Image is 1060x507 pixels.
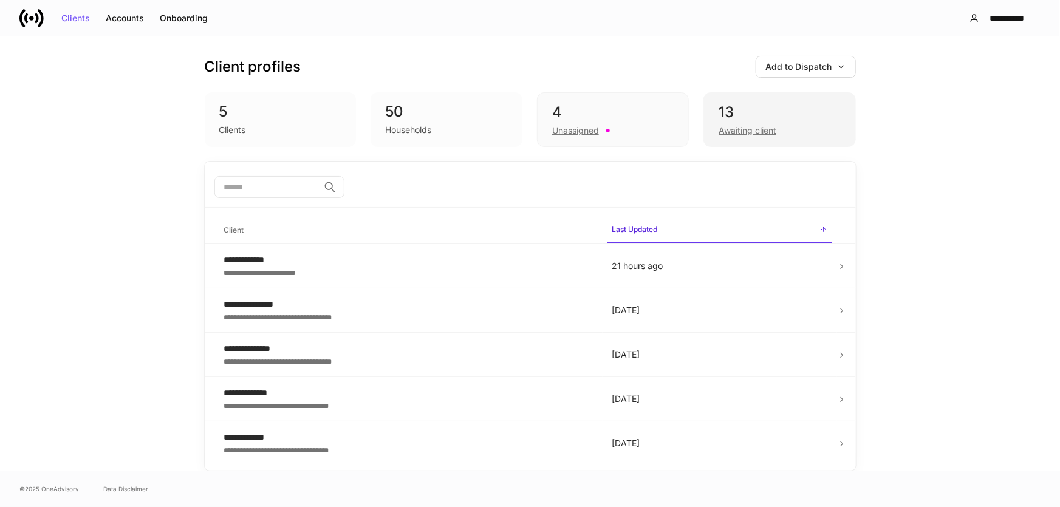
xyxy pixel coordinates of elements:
div: 50 [385,102,508,121]
button: Onboarding [152,9,216,28]
div: 13Awaiting client [703,92,855,147]
div: 5 [219,102,342,121]
p: 21 hours ago [612,260,827,272]
div: 4Unassigned [537,92,689,147]
p: [DATE] [612,304,827,316]
div: Households [385,124,431,136]
button: Clients [53,9,98,28]
span: Client [219,218,598,243]
button: Add to Dispatch [756,56,856,78]
div: Onboarding [160,14,208,22]
p: [DATE] [612,393,827,405]
p: [DATE] [612,349,827,361]
h6: Last Updated [612,223,658,235]
div: 13 [719,103,840,122]
div: Add to Dispatch [766,63,846,71]
div: Clients [61,14,90,22]
div: Unassigned [552,124,599,137]
h3: Client profiles [205,57,301,77]
span: Last Updated [607,217,832,243]
div: Clients [219,124,246,136]
div: 4 [552,103,674,122]
h6: Client [224,224,244,236]
button: Accounts [98,9,152,28]
div: Accounts [106,14,144,22]
a: Data Disclaimer [103,484,148,494]
span: © 2025 OneAdvisory [19,484,79,494]
p: [DATE] [612,437,827,449]
div: Awaiting client [719,124,776,137]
